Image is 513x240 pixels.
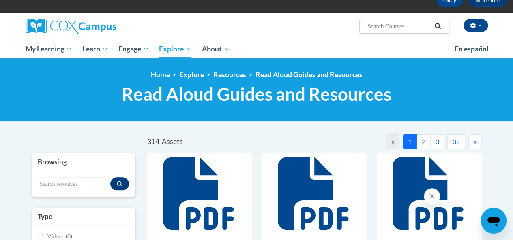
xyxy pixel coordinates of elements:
[19,40,494,58] div: Main menu
[38,177,110,191] input: Search resources
[430,134,444,149] button: 3
[367,21,431,31] input: Search Courses
[162,137,183,146] span: Assets
[26,19,116,34] img: Cox Campus
[20,40,77,58] a: My Learning
[416,134,431,149] button: 2
[255,70,363,79] a: Read Aloud Guides and Resources
[464,19,488,32] button: Account Settings
[66,233,72,240] span: (0)
[159,44,191,54] span: Explore
[431,21,444,31] button: Search
[154,40,197,58] a: Explore
[179,70,204,79] a: Explore
[314,134,482,149] nav: Pagination Navigation
[213,70,246,79] a: Resources
[26,19,172,34] a: Cox Campus
[25,44,72,54] span: My Learning
[474,138,477,145] span: »
[455,45,489,53] span: En español
[202,44,230,54] span: About
[47,233,62,240] span: Video
[122,83,391,105] span: Read Aloud Guides and Resources
[38,212,129,221] h3: Type
[38,157,129,167] h3: Browsing
[5,6,66,12] span: Hi. How can we help?
[77,40,113,58] a: Learn
[82,44,108,54] span: Learn
[424,188,440,204] iframe: Close message
[197,40,235,58] a: About
[468,134,482,149] button: Next
[118,44,149,54] span: Engage
[447,134,465,149] button: 32
[113,40,154,58] a: Engage
[449,40,494,57] a: En español
[151,70,170,79] a: Home
[403,134,417,149] button: 1
[147,137,159,146] span: 314
[481,208,507,234] iframe: Button to launch messaging window
[110,177,129,190] button: Search resources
